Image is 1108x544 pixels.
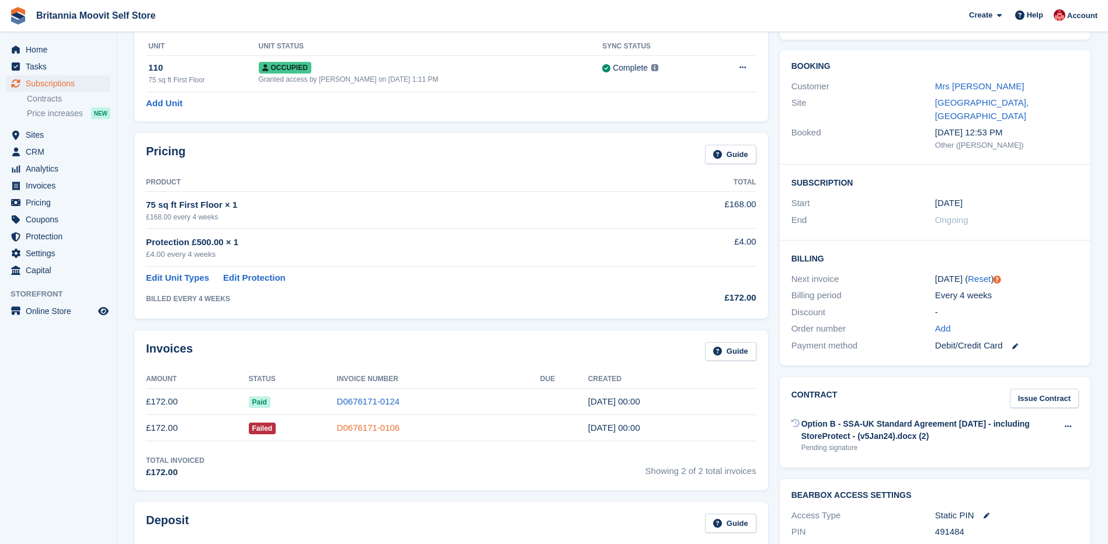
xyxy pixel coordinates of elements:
[148,75,259,85] div: 75 sq ft First Floor
[6,194,110,211] a: menu
[6,245,110,261] a: menu
[643,191,756,228] td: £168.00
[6,161,110,177] a: menu
[6,303,110,319] a: menu
[791,306,935,319] div: Discount
[588,423,640,433] time: 2025-08-01 23:00:13 UTC
[6,127,110,143] a: menu
[540,370,588,389] th: Due
[992,274,1002,285] div: Tooltip anchor
[32,6,160,25] a: Britannia Moovit Self Store
[9,7,27,25] img: stora-icon-8386f47178a22dfd0bd8f6a31ec36ba5ce8667c1dd55bd0f319d3a0aa187defe.svg
[146,514,189,533] h2: Deposit
[146,271,209,285] a: Edit Unit Types
[791,322,935,336] div: Order number
[91,107,110,119] div: NEW
[935,126,1079,140] div: [DATE] 12:53 PM
[249,396,270,408] span: Paid
[791,197,935,210] div: Start
[6,41,110,58] a: menu
[337,396,400,406] a: D0676171-0124
[935,273,1079,286] div: [DATE] ( )
[259,74,603,85] div: Granted access by [PERSON_NAME] on [DATE] 1:11 PM
[26,262,96,278] span: Capital
[935,81,1024,91] a: Mrs [PERSON_NAME]
[1067,10,1097,22] span: Account
[26,75,96,92] span: Subscriptions
[935,140,1079,151] div: Other ([PERSON_NAME])
[26,58,96,75] span: Tasks
[26,41,96,58] span: Home
[969,9,992,21] span: Create
[223,271,286,285] a: Edit Protection
[26,245,96,261] span: Settings
[146,249,643,260] div: £4.00 every 4 weeks
[643,229,756,267] td: £4.00
[337,370,540,389] th: Invoice Number
[146,370,249,389] th: Amount
[791,80,935,93] div: Customer
[27,108,83,119] span: Price increases
[1027,9,1043,21] span: Help
[791,252,1079,264] h2: Billing
[705,514,756,533] a: Guide
[146,294,643,304] div: BILLED EVERY 4 WEEKS
[6,144,110,160] a: menu
[6,262,110,278] a: menu
[791,126,935,151] div: Booked
[259,37,603,56] th: Unit Status
[791,525,935,539] div: PIN
[968,274,991,284] a: Reset
[26,211,96,228] span: Coupons
[6,228,110,245] a: menu
[935,525,1079,539] div: 491484
[791,509,935,522] div: Access Type
[588,396,640,406] time: 2025-08-29 23:00:08 UTC
[146,466,204,479] div: £172.00
[259,62,311,74] span: Occupied
[791,273,935,286] div: Next invoice
[146,389,249,415] td: £172.00
[791,491,1079,500] h2: BearBox Access Settings
[791,339,935,353] div: Payment method
[148,61,259,75] div: 110
[146,212,643,222] div: £168.00 every 4 weeks
[27,93,110,104] a: Contracts
[588,370,756,389] th: Created
[146,455,204,466] div: Total Invoiced
[6,75,110,92] a: menu
[1010,389,1079,408] a: Issue Contract
[96,304,110,318] a: Preview store
[801,442,1057,453] div: Pending signature
[146,173,643,192] th: Product
[337,423,400,433] a: D0676171-0106
[645,455,756,479] span: Showing 2 of 2 total invoices
[11,288,116,300] span: Storefront
[801,418,1057,442] div: Option B - SSA-UK Standard Agreement [DATE] - including StoreProtect - (v5Jan24).docx (2)
[26,144,96,160] span: CRM
[791,214,935,227] div: End
[935,197,963,210] time: 2025-08-01 23:00:00 UTC
[705,342,756,361] a: Guide
[26,303,96,319] span: Online Store
[146,198,643,212] div: 75 sq ft First Floor × 1
[602,37,709,56] th: Sync Status
[791,176,1079,188] h2: Subscription
[26,228,96,245] span: Protection
[6,177,110,194] a: menu
[26,177,96,194] span: Invoices
[935,97,1029,121] a: [GEOGRAPHIC_DATA], [GEOGRAPHIC_DATA]
[26,194,96,211] span: Pricing
[935,509,1079,522] div: Static PIN
[705,145,756,164] a: Guide
[6,211,110,228] a: menu
[791,62,1079,71] h2: Booking
[643,291,756,305] div: £172.00
[146,236,643,249] div: Protection £500.00 × 1
[613,62,648,74] div: Complete
[249,423,276,434] span: Failed
[146,415,249,441] td: £172.00
[643,173,756,192] th: Total
[935,339,1079,353] div: Debit/Credit Card
[1054,9,1065,21] img: Jo Jopson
